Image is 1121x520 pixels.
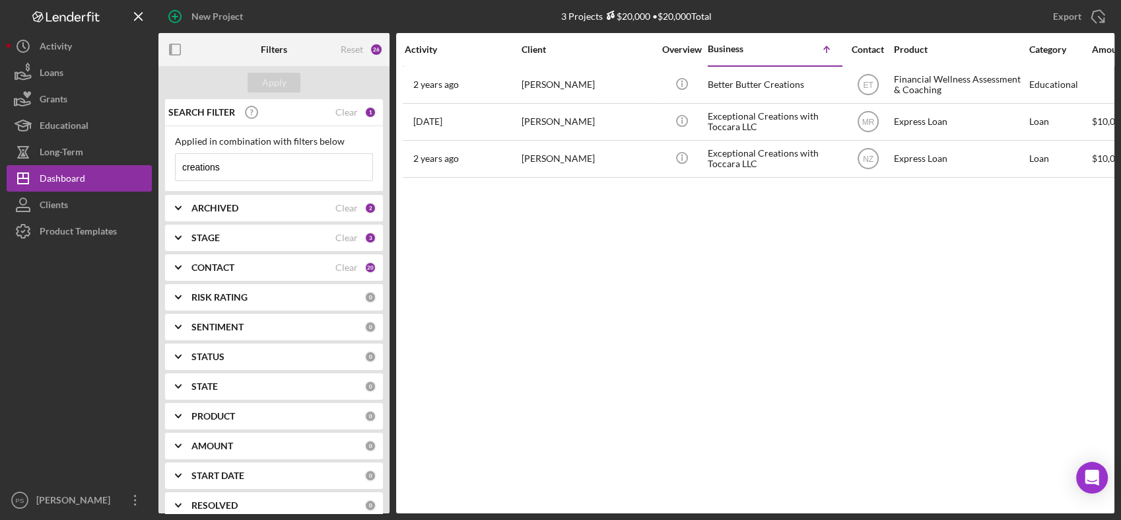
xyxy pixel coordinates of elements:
[364,202,376,214] div: 2
[522,44,654,55] div: Client
[7,218,152,244] button: Product Templates
[335,233,358,243] div: Clear
[1040,3,1114,30] button: Export
[522,141,654,176] div: [PERSON_NAME]
[561,11,712,22] div: 3 Projects • $20,000 Total
[158,3,256,30] button: New Project
[863,155,873,164] text: NZ
[413,116,442,127] time: 2025-09-07 16:52
[175,136,373,147] div: Applied in combination with filters below
[7,487,152,513] button: PS[PERSON_NAME]
[40,165,85,195] div: Dashboard
[341,44,363,55] div: Reset
[40,192,68,221] div: Clients
[191,352,224,362] b: STATUS
[364,440,376,452] div: 0
[708,104,840,139] div: Exceptional Creations with Toccara LLC
[7,33,152,59] button: Activity
[7,139,152,165] button: Long-Term
[335,107,358,118] div: Clear
[40,33,72,63] div: Activity
[364,381,376,392] div: 0
[191,381,218,392] b: STATE
[364,262,376,274] div: 20
[168,107,235,118] b: SEARCH FILTER
[843,44,893,55] div: Contact
[863,81,873,90] text: ET
[7,112,152,139] button: Educational
[7,192,152,218] button: Clients
[16,497,24,504] text: PS
[40,59,63,89] div: Loans
[894,141,1026,176] div: Express Loan
[413,79,459,90] time: 2023-04-14 11:09
[364,500,376,511] div: 0
[40,218,117,248] div: Product Templates
[364,351,376,363] div: 0
[1029,67,1091,102] div: Educational
[261,44,287,55] b: Filters
[191,233,220,243] b: STAGE
[33,487,119,517] div: [PERSON_NAME]
[1076,462,1108,494] div: Open Intercom Messenger
[603,11,650,22] div: $20,000
[191,441,233,451] b: AMOUNT
[1029,141,1091,176] div: Loan
[364,291,376,303] div: 0
[7,86,152,112] button: Grants
[364,106,376,118] div: 1
[191,411,235,422] b: PRODUCT
[1053,3,1081,30] div: Export
[191,262,234,273] b: CONTACT
[522,67,654,102] div: [PERSON_NAME]
[191,292,248,303] b: RISK RATING
[335,262,358,273] div: Clear
[335,203,358,213] div: Clear
[7,165,152,192] button: Dashboard
[370,43,383,56] div: 26
[364,321,376,333] div: 0
[894,67,1026,102] div: Financial Wellness Assessment & Coaching
[364,470,376,482] div: 0
[1029,104,1091,139] div: Loan
[191,322,244,332] b: SENTIMENT
[191,470,244,481] b: START DATE
[522,104,654,139] div: [PERSON_NAME]
[191,500,238,511] b: RESOLVED
[7,59,152,86] button: Loans
[40,112,88,142] div: Educational
[364,232,376,244] div: 3
[708,44,774,54] div: Business
[708,141,840,176] div: Exceptional Creations with Toccara LLC
[708,67,840,102] div: Better Butter Creations
[862,118,874,127] text: MR
[894,44,1026,55] div: Product
[405,44,520,55] div: Activity
[262,73,287,93] div: Apply
[191,203,238,213] b: ARCHIVED
[40,86,67,116] div: Grants
[248,73,300,93] button: Apply
[191,3,243,30] div: New Project
[413,153,459,164] time: 2023-11-06 16:15
[657,44,706,55] div: Overview
[894,104,1026,139] div: Express Loan
[1029,44,1091,55] div: Category
[40,139,83,168] div: Long-Term
[364,410,376,422] div: 0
